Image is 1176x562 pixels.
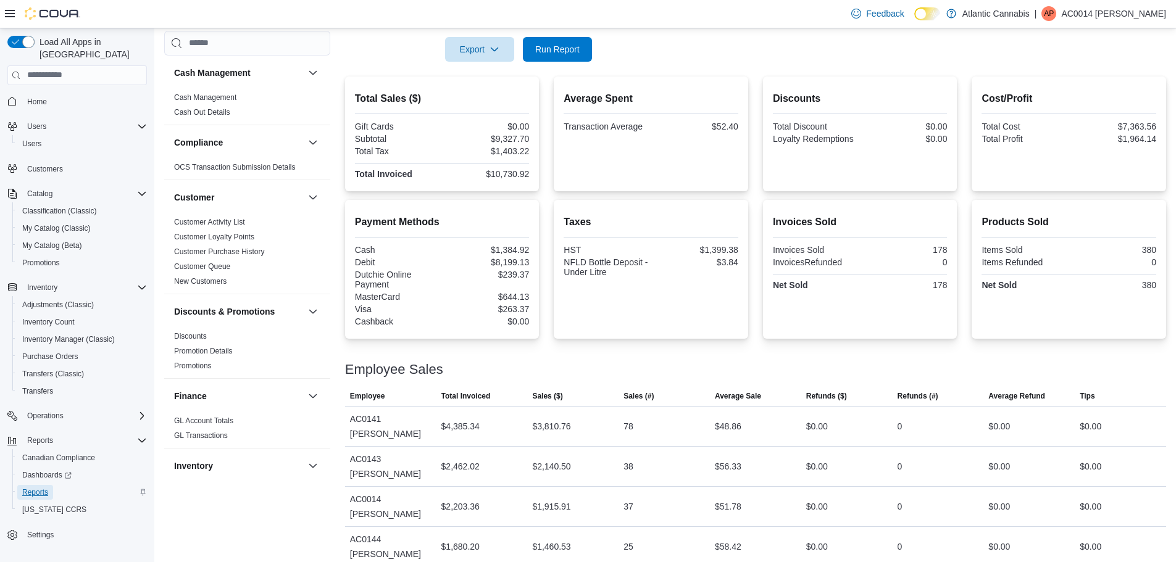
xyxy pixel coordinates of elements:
[2,279,152,296] button: Inventory
[12,382,152,400] button: Transfers
[355,215,530,229] h2: Payment Methods
[773,280,808,290] strong: Net Sold
[17,384,58,399] a: Transfers
[22,408,147,423] span: Operations
[914,7,940,20] input: Dark Mode
[174,67,303,79] button: Cash Management
[22,505,86,514] span: [US_STATE] CCRS
[306,389,320,403] button: Finance
[866,7,904,20] span: Feedback
[452,37,507,62] span: Export
[22,223,91,233] span: My Catalog (Classic)
[22,408,69,423] button: Operations
[12,135,152,152] button: Users
[17,255,65,270] a: Promotions
[27,530,54,540] span: Settings
[12,313,152,331] button: Inventory Count
[982,245,1066,255] div: Items Sold
[862,257,947,267] div: 0
[806,499,828,514] div: $0.00
[22,186,147,201] span: Catalog
[444,134,529,144] div: $9,327.70
[355,91,530,106] h2: Total Sales ($)
[12,484,152,501] button: Reports
[898,419,903,434] div: 0
[27,189,52,199] span: Catalog
[773,245,857,255] div: Invoices Sold
[444,292,529,302] div: $644.13
[174,217,245,227] span: Customer Activity List
[174,460,303,472] button: Inventory
[2,407,152,424] button: Operations
[862,245,947,255] div: 178
[862,134,947,144] div: $0.00
[17,136,46,151] a: Users
[35,36,147,60] span: Load All Apps in [GEOGRAPHIC_DATA]
[25,7,80,20] img: Cova
[806,459,828,474] div: $0.00
[174,431,228,440] a: GL Transactions
[27,122,46,131] span: Users
[2,93,152,110] button: Home
[174,136,303,149] button: Compliance
[12,365,152,382] button: Transfers (Classic)
[564,257,648,277] div: NFLD Bottle Deposit - Under Litre
[174,262,230,271] a: Customer Queue
[444,304,529,314] div: $263.37
[174,93,236,102] a: Cash Management
[12,202,152,220] button: Classification (Classic)
[1072,122,1156,131] div: $7,363.56
[17,221,96,236] a: My Catalog (Classic)
[2,160,152,178] button: Customers
[22,258,60,268] span: Promotions
[988,419,1010,434] div: $0.00
[535,43,580,56] span: Run Report
[174,136,223,149] h3: Compliance
[164,329,330,378] div: Discounts & Promotions
[22,162,68,176] a: Customers
[982,134,1066,144] div: Total Profit
[715,459,741,474] div: $56.33
[1072,280,1156,290] div: 380
[898,391,938,401] span: Refunds (#)
[174,416,233,425] a: GL Account Totals
[22,470,72,480] span: Dashboards
[345,407,436,446] div: AC0141 [PERSON_NAME]
[862,122,947,131] div: $0.00
[306,190,320,205] button: Customer
[962,6,1030,21] p: Atlantic Cannabis
[654,122,738,131] div: $52.40
[22,433,147,448] span: Reports
[17,485,53,500] a: Reports
[345,362,443,377] h3: Employee Sales
[27,283,57,292] span: Inventory
[444,245,529,255] div: $1,384.92
[22,206,97,216] span: Classification (Classic)
[22,317,75,327] span: Inventory Count
[1044,6,1054,21] span: AP
[846,1,909,26] a: Feedback
[444,169,529,179] div: $10,730.92
[174,107,230,117] span: Cash Out Details
[17,384,147,399] span: Transfers
[564,215,738,229] h2: Taxes
[174,108,230,117] a: Cash Out Details
[982,122,1066,131] div: Total Cost
[17,502,147,517] span: Washington CCRS
[773,91,948,106] h2: Discounts
[1035,6,1037,21] p: |
[988,499,1010,514] div: $0.00
[174,346,233,356] span: Promotion Details
[532,459,570,474] div: $2,140.50
[306,65,320,80] button: Cash Management
[174,390,207,402] h3: Finance
[17,502,91,517] a: [US_STATE] CCRS
[1080,391,1095,401] span: Tips
[17,485,147,500] span: Reports
[988,539,1010,554] div: $0.00
[982,257,1066,267] div: Items Refunded
[982,280,1017,290] strong: Net Sold
[27,411,64,421] span: Operations
[355,146,440,156] div: Total Tax
[654,245,738,255] div: $1,399.38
